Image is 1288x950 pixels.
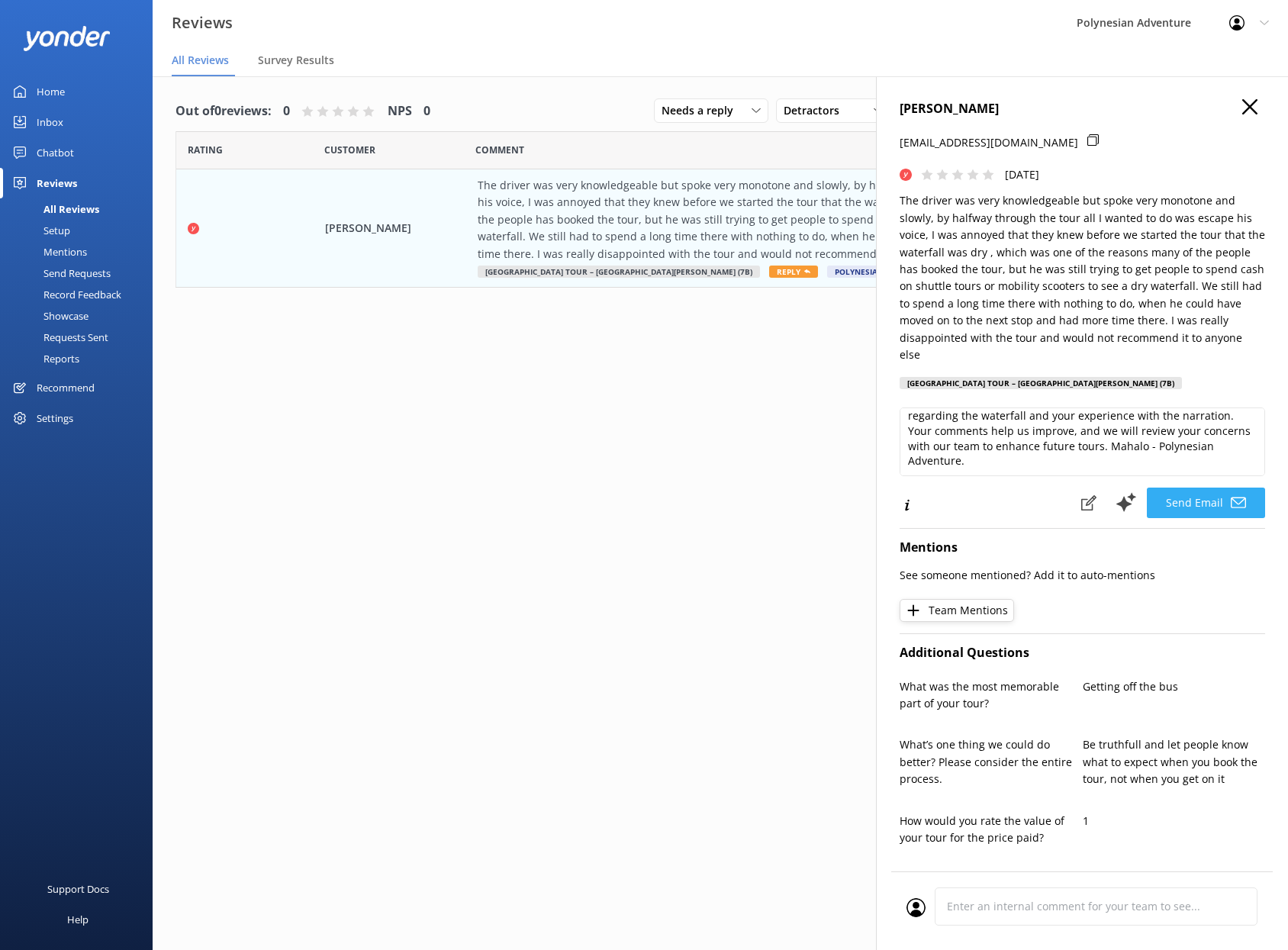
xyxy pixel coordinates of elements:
[769,266,818,278] span: Reply
[9,348,153,369] a: Reports
[900,99,1265,119] h4: [PERSON_NAME]
[9,327,108,348] div: Requests Sent
[9,220,153,241] a: Setup
[784,102,848,119] span: Detractors
[9,262,111,284] div: Send Requests
[9,241,87,262] div: Mentions
[9,198,153,220] a: All Reviews
[9,241,153,262] a: Mentions
[906,898,926,917] img: user_profile.svg
[475,143,524,157] span: Question
[258,53,334,68] span: Survey Results
[900,643,1265,663] h4: Additional Questions
[1083,736,1266,787] p: Be truthfull and let people know what to expect when you book the tour, not when you get on it
[9,327,153,348] a: Requests Sent
[1242,99,1257,116] button: Close
[37,107,63,137] div: Inbox
[324,143,375,157] span: Date
[325,220,470,237] span: [PERSON_NAME]
[478,177,1161,262] div: The driver was very knowledgeable but spoke very monotone and slowly, by halfway through the tour...
[1147,488,1265,518] button: Send Email
[9,198,99,220] div: All Reviews
[900,134,1078,151] p: [EMAIL_ADDRESS][DOMAIN_NAME]
[37,403,73,433] div: Settings
[1083,813,1266,829] p: 1
[900,407,1265,476] textarea: [PERSON_NAME], [PERSON_NAME] for sharing your feedback. We're sorry to hear the tour did not meet...
[172,53,229,68] span: All Reviews
[9,284,153,305] a: Record Feedback
[662,102,742,119] span: Needs a reply
[9,284,121,305] div: Record Feedback
[283,101,290,121] h4: 0
[37,168,77,198] div: Reviews
[900,736,1083,787] p: What’s one thing we could do better? Please consider the entire process.
[9,348,79,369] div: Reports
[37,372,95,403] div: Recommend
[67,904,89,935] div: Help
[900,538,1265,558] h4: Mentions
[9,220,70,241] div: Setup
[900,678,1083,713] p: What was the most memorable part of your tour?
[175,101,272,121] h4: Out of 0 reviews:
[37,137,74,168] div: Chatbot
[900,599,1014,622] button: Team Mentions
[900,567,1265,584] p: See someone mentioned? Add it to auto-mentions
[188,143,223,157] span: Date
[900,813,1083,847] p: How would you rate the value of your tour for the price paid?
[423,101,430,121] h4: 0
[172,11,233,35] h3: Reviews
[1083,678,1266,695] p: Getting off the bus
[9,262,153,284] a: Send Requests
[9,305,153,327] a: Showcase
[827,266,1055,278] span: Polynesian Adventure Tours - [GEOGRAPHIC_DATA]
[478,266,760,278] span: [GEOGRAPHIC_DATA] Tour – [GEOGRAPHIC_DATA][PERSON_NAME] (7B)
[37,76,65,107] div: Home
[47,874,109,904] div: Support Docs
[9,305,89,327] div: Showcase
[1005,166,1039,183] p: [DATE]
[388,101,412,121] h4: NPS
[900,377,1182,389] div: [GEOGRAPHIC_DATA] Tour – [GEOGRAPHIC_DATA][PERSON_NAME] (7B)
[23,26,111,51] img: yonder-white-logo.png
[900,192,1265,363] p: The driver was very knowledgeable but spoke very monotone and slowly, by halfway through the tour...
